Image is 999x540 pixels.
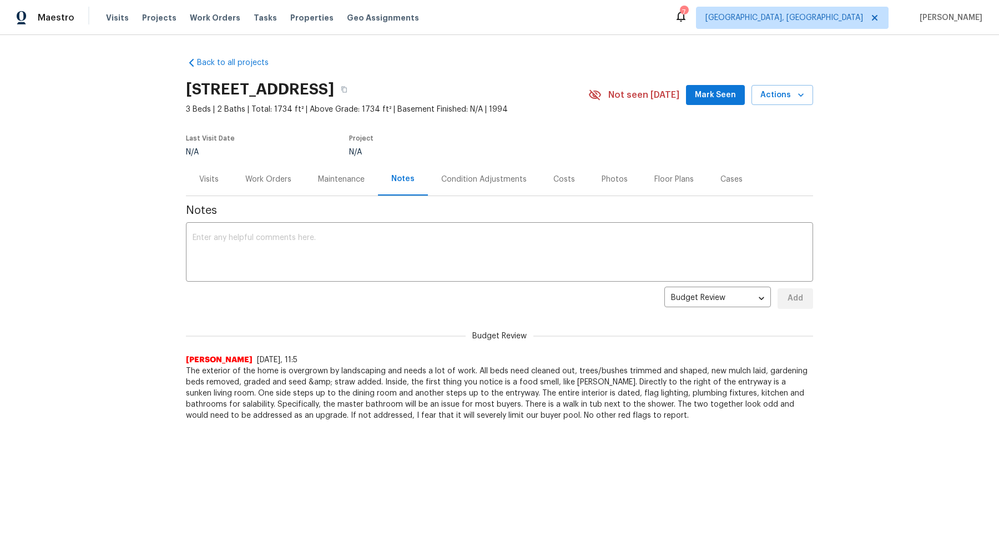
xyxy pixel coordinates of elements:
span: Work Orders [190,12,240,23]
span: [GEOGRAPHIC_DATA], [GEOGRAPHIC_DATA] [705,12,863,23]
span: Tasks [254,14,277,22]
div: Cases [720,174,743,185]
span: [DATE], 11:5 [257,356,297,364]
div: 7 [680,7,688,18]
div: Budget Review [664,285,771,312]
div: Costs [553,174,575,185]
div: Notes [391,173,415,184]
button: Mark Seen [686,85,745,106]
span: Last Visit Date [186,135,235,142]
div: Photos [602,174,628,185]
span: Geo Assignments [347,12,419,23]
span: Not seen [DATE] [608,89,679,101]
span: The exterior of the home is overgrown by landscaping and needs a lot of work. All beds need clean... [186,366,813,421]
span: Properties [290,12,334,23]
a: Back to all projects [186,57,292,68]
div: Floor Plans [654,174,694,185]
span: Mark Seen [695,88,736,102]
div: N/A [349,148,562,156]
div: Work Orders [245,174,291,185]
span: Projects [142,12,176,23]
div: N/A [186,148,235,156]
span: Actions [760,88,804,102]
span: Budget Review [466,331,533,342]
div: Condition Adjustments [441,174,527,185]
span: [PERSON_NAME] [915,12,982,23]
button: Actions [751,85,813,106]
span: [PERSON_NAME] [186,354,253,366]
span: Visits [106,12,129,23]
span: Project [349,135,374,142]
h2: [STREET_ADDRESS] [186,84,334,95]
div: Maintenance [318,174,365,185]
span: Notes [186,205,813,216]
div: Visits [199,174,219,185]
span: Maestro [38,12,74,23]
span: 3 Beds | 2 Baths | Total: 1734 ft² | Above Grade: 1734 ft² | Basement Finished: N/A | 1994 [186,104,588,115]
button: Copy Address [334,79,354,99]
